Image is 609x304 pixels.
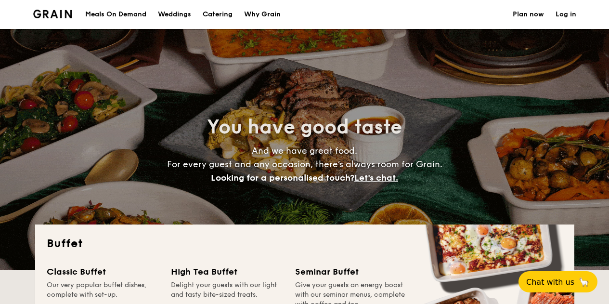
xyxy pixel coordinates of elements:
div: High Tea Buffet [171,265,284,278]
span: Let's chat. [354,172,398,183]
h2: Buffet [47,236,563,251]
img: Grain [33,10,72,18]
span: 🦙 [578,277,590,288]
span: Looking for a personalised touch? [211,172,354,183]
span: You have good taste [207,116,402,139]
span: Chat with us [526,278,574,287]
div: Classic Buffet [47,265,159,278]
span: And we have great food. For every guest and any occasion, there’s always room for Grain. [167,145,442,183]
button: Chat with us🦙 [518,271,597,292]
a: Logotype [33,10,72,18]
div: Seminar Buffet [295,265,408,278]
